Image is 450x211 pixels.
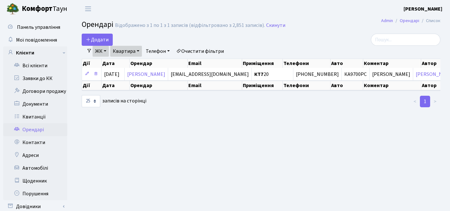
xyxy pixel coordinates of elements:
[3,72,67,85] a: Заявки до КК
[3,59,67,72] a: Всі клієнти
[104,71,119,78] span: [DATE]
[3,187,67,200] a: Порушення
[3,85,67,98] a: Договори продажу
[16,37,57,44] span: Мої повідомлення
[3,136,67,149] a: Контакти
[372,14,450,28] nav: breadcrumb
[82,59,102,68] th: Дії
[242,81,282,90] th: Приміщення
[331,81,363,90] th: Авто
[3,123,67,136] a: Орендарі
[115,22,265,28] div: Відображено з 1 по 1 з 1 записів (відфільтровано з 2,851 записів).
[102,81,130,90] th: Дата
[3,174,67,187] a: Щоденник
[22,4,67,14] span: Таун
[420,96,430,107] a: 1
[188,81,242,90] th: Email
[6,3,19,15] img: logo.png
[296,72,339,77] span: [PHONE_NUMBER]
[3,98,67,110] a: Документи
[22,4,53,14] b: Комфорт
[17,24,60,31] span: Панель управління
[419,17,440,24] li: Список
[242,59,282,68] th: Приміщення
[3,110,67,123] a: Квитанції
[188,59,242,68] th: Email
[331,59,363,68] th: Авто
[404,5,442,13] a: [PERSON_NAME]
[127,71,165,78] a: [PERSON_NAME]
[266,22,285,28] a: Скинути
[82,19,113,30] span: Орендарі
[3,46,67,59] a: Клієнти
[3,34,67,46] a: Мої повідомлення
[86,36,109,43] span: Додати
[130,81,188,90] th: Орендар
[143,46,172,57] a: Телефон
[254,71,264,78] b: КТ7
[93,46,109,57] a: ЖК
[3,21,67,34] a: Панель управління
[130,59,188,68] th: Орендар
[363,59,421,68] th: Коментар
[254,72,290,77] span: 20
[80,4,96,14] button: Переключити навігацію
[82,34,113,46] a: Додати
[3,162,67,174] a: Автомобілі
[82,81,102,90] th: Дії
[344,72,367,77] span: КА9700РС
[174,46,226,57] a: Очистити фільтри
[82,95,100,107] select: записів на сторінці
[171,71,249,78] span: [EMAIL_ADDRESS][DOMAIN_NAME]
[381,17,393,24] a: Admin
[283,59,331,68] th: Телефони
[102,59,130,68] th: Дата
[82,95,146,107] label: записів на сторінці
[371,34,440,46] input: Пошук...
[400,17,419,24] a: Орендарі
[110,46,142,57] a: Квартира
[363,81,421,90] th: Коментар
[283,81,331,90] th: Телефони
[3,149,67,162] a: Адреси
[404,5,442,12] b: [PERSON_NAME]
[372,71,410,78] span: [PERSON_NAME]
